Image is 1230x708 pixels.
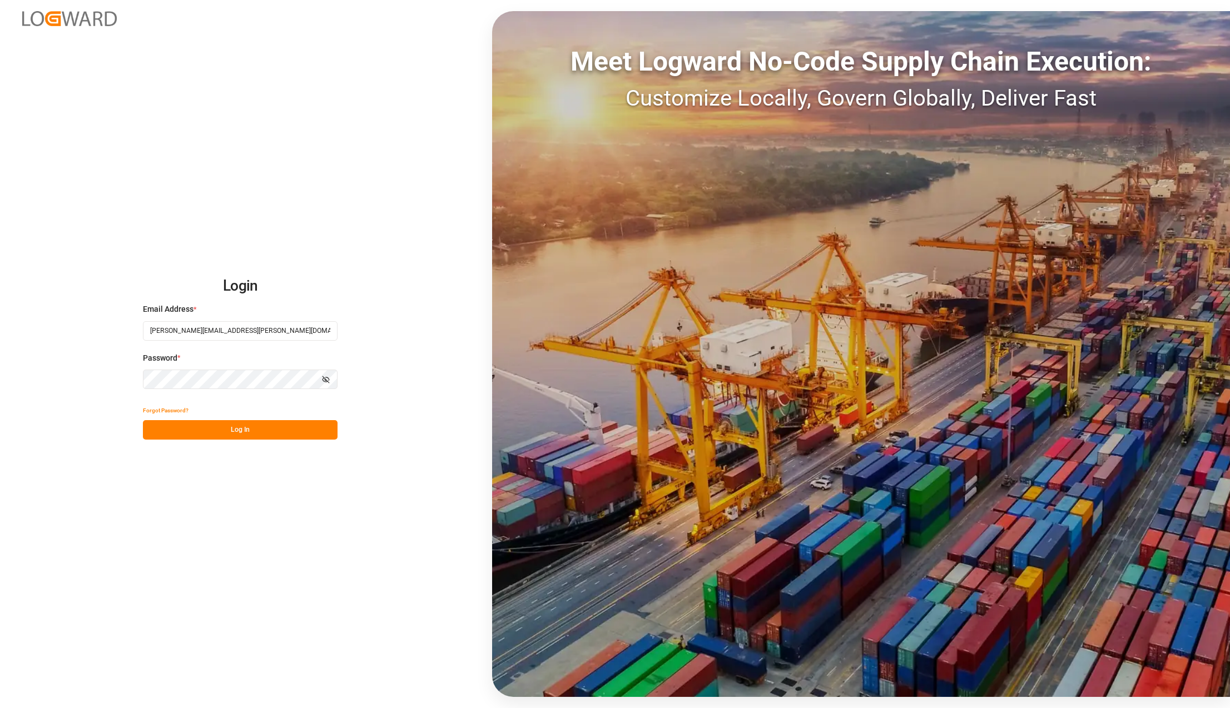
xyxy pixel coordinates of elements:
[143,401,189,420] button: Forgot Password?
[492,42,1230,82] div: Meet Logward No-Code Supply Chain Execution:
[143,303,194,315] span: Email Address
[143,420,338,440] button: Log In
[143,268,338,304] h2: Login
[492,82,1230,115] div: Customize Locally, Govern Globally, Deliver Fast
[143,352,177,364] span: Password
[143,321,338,341] input: Enter your email
[22,11,117,26] img: Logward_new_orange.png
